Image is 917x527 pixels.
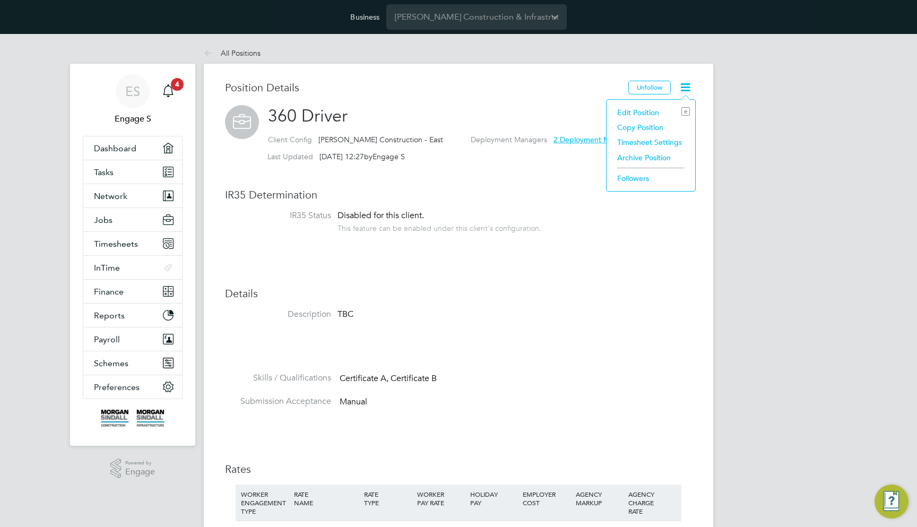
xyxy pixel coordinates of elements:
li: Followers [612,171,690,186]
span: Finance [94,287,124,297]
span: Reports [94,310,125,321]
div: RATE NAME [291,485,362,512]
span: Schemes [94,358,128,368]
label: Description [225,309,331,320]
div: by [267,152,405,161]
div: WORKER ENGAGEMENT TYPE [238,485,291,521]
div: AGENCY CHARGE RATE [626,485,679,521]
span: 2 Deployment Managers [553,135,637,144]
span: Powered by [125,459,155,468]
div: This feature can be enabled under this client's configuration. [338,221,541,233]
a: Powered byEngage [110,459,155,479]
label: IR35 Status [225,210,331,221]
span: Disabled for this client. [338,210,424,221]
h3: Rates [225,462,692,476]
span: Payroll [94,334,120,344]
li: Archive Position [612,150,690,165]
button: Network [83,184,182,208]
span: Timesheets [94,239,138,249]
a: Dashboard [83,136,182,160]
div: EMPLOYER COST [520,485,573,512]
a: Tasks [83,160,182,184]
button: Finance [83,280,182,303]
i: e [681,107,690,116]
label: Business [350,12,379,22]
span: 360 Driver [268,106,348,126]
span: Network [94,191,127,201]
label: Submission Acceptance [225,396,331,407]
label: Client Config [268,135,312,144]
button: Schemes [83,351,182,375]
h3: IR35 Determination [225,188,692,202]
span: Manual [340,397,367,408]
li: Edit Position [612,105,690,120]
span: Preferences [94,382,140,392]
button: Unfollow [628,81,671,94]
span: Engage S [83,113,183,125]
nav: Main navigation [70,64,195,446]
button: InTime [83,256,182,279]
label: Deployment Managers [471,135,547,144]
button: Engage Resource Center [875,485,909,519]
h3: Position Details [225,81,628,94]
button: Reports [83,304,182,327]
button: Jobs [83,208,182,231]
span: Engage [125,468,155,477]
button: Preferences [83,375,182,399]
a: All Positions [204,48,261,58]
div: AGENCY MARKUP [573,485,626,512]
label: Skills / Qualifications [225,373,331,384]
a: ESEngage S [83,74,183,125]
button: Payroll [83,327,182,351]
img: morgansindall-logo-retina.png [101,410,165,427]
button: Timesheets [83,232,182,255]
h3: Details [225,287,692,300]
div: HOLIDAY PAY [468,485,521,512]
span: Engage S [373,152,405,161]
label: Last Updated [267,152,313,161]
span: [DATE] 12:27 [319,152,364,161]
a: Go to home page [83,410,183,427]
li: Copy Position [612,120,690,135]
span: [PERSON_NAME] Construction - East [318,135,443,144]
span: Dashboard [94,143,136,153]
li: Timesheet Settings [612,135,690,150]
div: RATE TYPE [361,485,414,512]
span: 4 [171,78,184,91]
p: TBC [338,309,603,320]
span: ES [125,84,140,98]
span: Jobs [94,215,113,225]
span: Tasks [94,167,114,177]
a: 4 [158,74,179,108]
div: WORKER PAY RATE [414,485,468,512]
span: Certificate A, Certificate B [340,373,437,384]
span: InTime [94,263,120,273]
